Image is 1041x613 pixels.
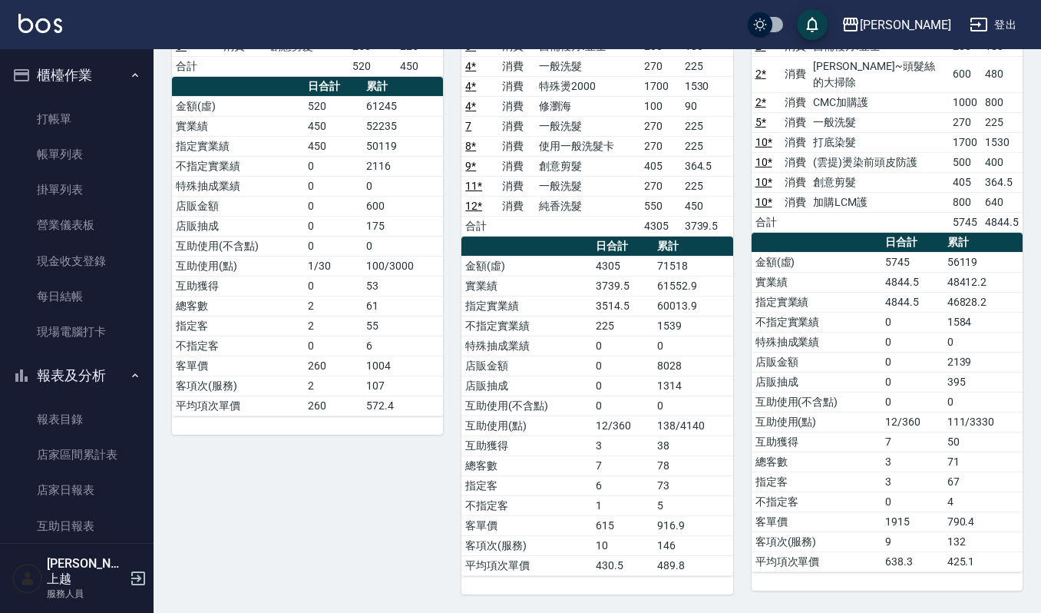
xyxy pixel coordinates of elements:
[304,236,362,256] td: 0
[944,252,1023,272] td: 56119
[592,396,653,416] td: 0
[304,156,362,176] td: 0
[461,216,498,236] td: 合計
[944,532,1023,552] td: 132
[172,156,304,176] td: 不指定實業績
[752,352,882,372] td: 店販金額
[981,112,1023,132] td: 225
[809,132,949,152] td: 打底染髮
[944,233,1023,253] th: 累計
[465,120,471,132] a: 7
[752,512,882,532] td: 客單價
[653,276,732,296] td: 61552.9
[944,272,1023,292] td: 48412.2
[592,535,653,555] td: 10
[963,11,1023,39] button: 登出
[6,314,147,350] a: 現場電腦打卡
[949,112,981,132] td: 270
[396,56,444,76] td: 450
[362,216,443,236] td: 175
[362,336,443,356] td: 6
[498,196,535,216] td: 消費
[304,256,362,276] td: 1/30
[752,212,781,232] td: 合計
[592,436,653,456] td: 3
[981,192,1023,212] td: 640
[172,276,304,296] td: 互助獲得
[949,152,981,172] td: 500
[781,152,810,172] td: 消費
[881,272,943,292] td: 4844.5
[304,376,362,396] td: 2
[881,252,943,272] td: 5745
[304,336,362,356] td: 0
[981,56,1023,92] td: 480
[752,432,882,452] td: 互助獲得
[461,535,592,555] td: 客項次(服務)
[752,233,1023,572] table: a dense table
[172,136,304,156] td: 指定實業績
[944,312,1023,332] td: 1584
[653,495,732,515] td: 5
[304,356,362,376] td: 260
[362,236,443,256] td: 0
[944,352,1023,372] td: 2139
[172,77,443,416] table: a dense table
[362,136,443,156] td: 50119
[12,563,43,594] img: Person
[640,136,681,156] td: 270
[752,312,882,332] td: 不指定實業績
[304,96,362,116] td: 520
[752,372,882,392] td: 店販抽成
[949,132,981,152] td: 1700
[461,336,592,356] td: 特殊抽成業績
[752,472,882,492] td: 指定客
[47,556,125,587] h5: [PERSON_NAME]上越
[752,552,882,572] td: 平均項次單價
[592,336,653,356] td: 0
[6,279,147,314] a: 每日結帳
[172,116,304,136] td: 實業績
[172,236,304,256] td: 互助使用(不含點)
[653,436,732,456] td: 38
[881,312,943,332] td: 0
[304,196,362,216] td: 0
[881,552,943,572] td: 638.3
[752,392,882,412] td: 互助使用(不含點)
[752,292,882,312] td: 指定實業績
[304,296,362,316] td: 2
[461,256,592,276] td: 金額(虛)
[944,512,1023,532] td: 790.4
[498,156,535,176] td: 消費
[535,76,639,96] td: 特殊燙2000
[981,152,1023,172] td: 400
[809,92,949,112] td: CMC加購護
[362,376,443,396] td: 107
[304,176,362,196] td: 0
[681,216,733,236] td: 3739.5
[304,276,362,296] td: 0
[781,92,810,112] td: 消費
[6,437,147,472] a: 店家區間累計表
[949,172,981,192] td: 405
[881,432,943,452] td: 7
[653,237,732,257] th: 累計
[881,332,943,352] td: 0
[461,316,592,336] td: 不指定實業績
[752,532,882,552] td: 客項次(服務)
[944,472,1023,492] td: 67
[461,296,592,316] td: 指定實業績
[653,456,732,475] td: 78
[949,212,981,232] td: 5745
[47,587,125,601] p: 服務人員
[653,475,732,495] td: 73
[781,132,810,152] td: 消費
[809,112,949,132] td: 一般洗髮
[752,492,882,512] td: 不指定客
[653,336,732,356] td: 0
[860,15,951,35] div: [PERSON_NAME]
[592,237,653,257] th: 日合計
[172,176,304,196] td: 特殊抽成業績
[944,492,1023,512] td: 4
[944,452,1023,472] td: 71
